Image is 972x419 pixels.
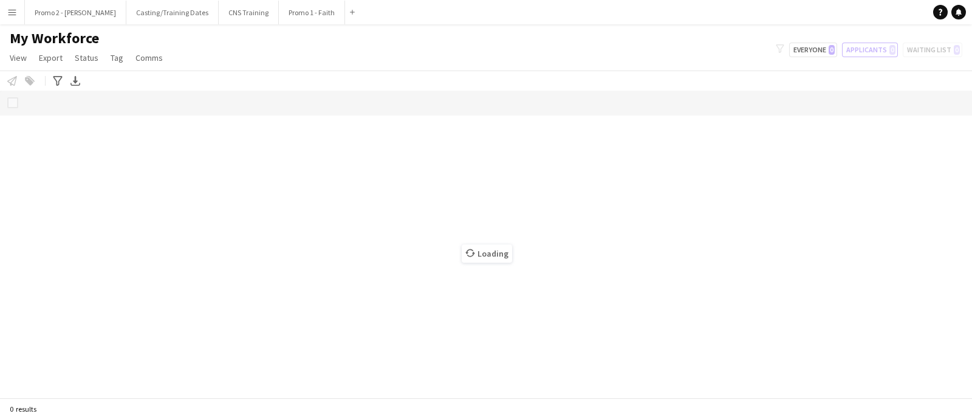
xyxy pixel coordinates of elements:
button: Casting/Training Dates [126,1,219,24]
a: Comms [131,50,168,66]
a: Export [34,50,67,66]
button: Promo 1 - Faith [279,1,345,24]
span: Status [75,52,98,63]
span: View [10,52,27,63]
span: Comms [135,52,163,63]
app-action-btn: Advanced filters [50,74,65,88]
span: Loading [462,244,512,263]
a: Tag [106,50,128,66]
button: Everyone0 [789,43,837,57]
button: CNS Training [219,1,279,24]
button: Promo 2 - [PERSON_NAME] [25,1,126,24]
span: Export [39,52,63,63]
app-action-btn: Export XLSX [68,74,83,88]
span: My Workforce [10,29,99,47]
span: 0 [829,45,835,55]
span: Tag [111,52,123,63]
a: Status [70,50,103,66]
a: View [5,50,32,66]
